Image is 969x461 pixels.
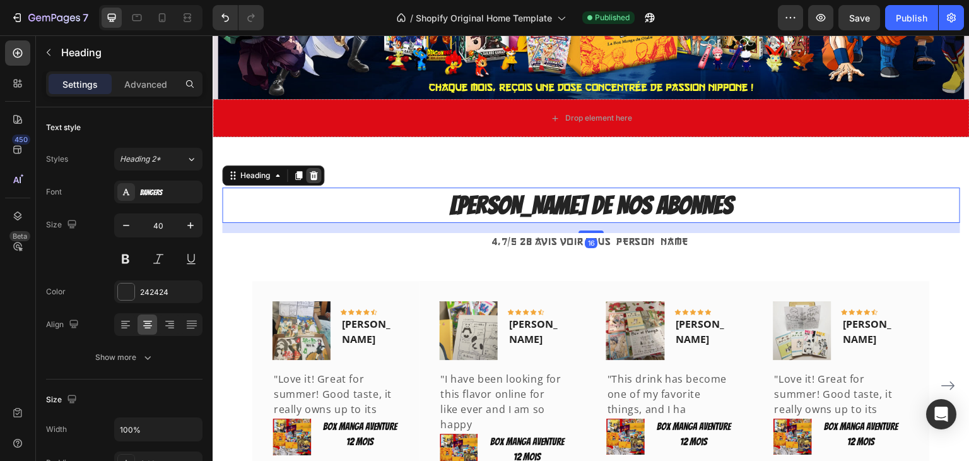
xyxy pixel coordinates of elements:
div: Font [46,186,62,198]
div: 16 [372,203,385,213]
div: Styles [46,153,68,165]
div: Heading [25,135,60,146]
input: Auto [115,418,202,441]
img: Alt Image [561,266,619,324]
div: 242424 [140,287,199,298]
button: Show more [46,346,203,369]
h1: Box Manga Aventure 12 Mois [443,383,520,416]
div: Bangers [140,187,199,198]
button: Save [838,5,880,30]
p: "This drink has become one of my favorite things, and I ha [395,336,519,381]
p: 7 [83,10,88,25]
p: [PERSON_NAME] [297,281,352,311]
button: 7 [5,5,94,30]
h1: Box Manga Aventure 12 Mois [109,383,187,416]
div: Width [46,424,67,435]
h2: [PERSON_NAME] DE NOS ABONNES [9,152,748,188]
div: Color [46,286,66,297]
h1: Box Manga Aventure 12 Mois [276,398,353,431]
img: Alt Image [227,266,285,324]
img: Alt Image [394,266,452,324]
p: [PERSON_NAME] [129,281,185,311]
div: Size [46,392,79,409]
p: Advanced [124,78,167,91]
span: / [410,11,413,25]
span: Published [595,12,630,23]
p: [PERSON_NAME] [630,281,686,311]
span: Save [849,13,870,23]
h1: Box Manga Aventure 12 Mois [610,383,688,416]
div: Undo/Redo [213,5,264,30]
div: Align [46,316,81,333]
img: Alt Image [60,266,118,324]
div: Text style [46,122,81,133]
button: Publish [885,5,938,30]
iframe: Design area [213,35,969,461]
div: Open Intercom Messenger [926,399,956,429]
div: Size [46,217,79,234]
p: 4,7/5 28 avis Voir tous [PERSON_NAME] [11,199,746,214]
span: Shopify Original Home Template [416,11,552,25]
div: Show more [95,351,154,364]
div: Publish [896,11,927,25]
div: Beta [9,231,30,241]
p: "Love it! Great for summer! Good taste, it really owns up to its [61,336,185,381]
button: Carousel Next Arrow [725,340,746,361]
div: 450 [12,135,30,145]
button: Heading 2* [114,148,203,171]
p: Heading [61,45,197,60]
p: [PERSON_NAME] [464,281,519,311]
span: Heading 2* [120,153,161,165]
p: Settings [62,78,98,91]
p: "I have been looking for this flavor online for like ever and I am so happy [228,336,353,397]
div: Drop element here [353,78,420,88]
p: "Love it! Great for summer! Good taste, it really owns up to its [562,336,686,381]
